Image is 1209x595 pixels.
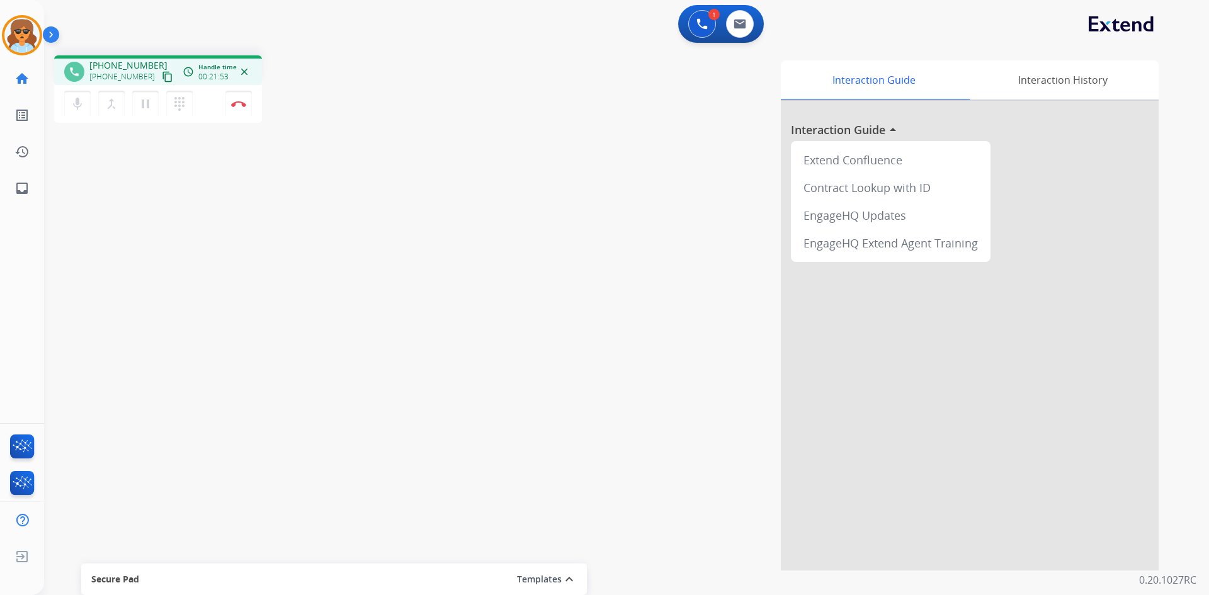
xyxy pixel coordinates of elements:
span: Secure Pad [91,573,139,586]
div: Interaction Guide [781,60,967,99]
mat-icon: expand_less [562,572,577,587]
mat-icon: home [14,71,30,86]
mat-icon: mic [70,96,85,111]
mat-icon: history [14,144,30,159]
button: Templates [517,572,562,587]
div: Extend Confluence [796,146,985,174]
p: 0.20.1027RC [1139,572,1196,587]
mat-icon: inbox [14,181,30,196]
mat-icon: close [239,66,250,77]
div: EngageHQ Extend Agent Training [796,229,985,257]
mat-icon: merge_type [104,96,119,111]
div: 1 [708,9,720,20]
img: avatar [4,18,40,53]
span: 00:21:53 [198,72,229,82]
span: Handle time [198,62,237,72]
mat-icon: access_time [183,66,194,77]
mat-icon: dialpad [172,96,187,111]
mat-icon: content_copy [162,71,173,82]
img: control [231,101,246,107]
div: Interaction History [967,60,1159,99]
div: Contract Lookup with ID [796,174,985,201]
div: EngageHQ Updates [796,201,985,229]
mat-icon: list_alt [14,108,30,123]
span: [PHONE_NUMBER] [89,72,155,82]
mat-icon: phone [69,66,80,77]
span: [PHONE_NUMBER] [89,59,167,72]
mat-icon: pause [138,96,153,111]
